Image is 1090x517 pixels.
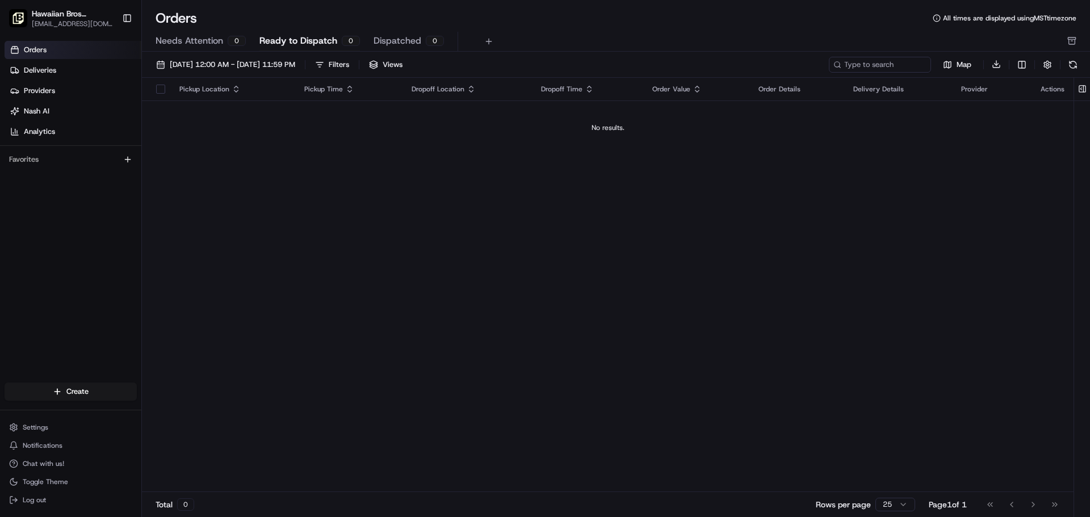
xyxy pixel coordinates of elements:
img: Nash [11,11,34,34]
p: Rows per page [816,499,871,510]
div: Total [156,498,194,511]
div: 📗 [11,166,20,175]
span: Create [66,386,89,397]
p: Welcome 👋 [11,45,207,64]
button: Hawaiian Bros (Phoenix_AZ_3rd St.) [32,8,113,19]
img: Hawaiian Bros (Phoenix_AZ_3rd St.) [9,9,27,27]
span: Pylon [113,192,137,201]
a: Orders [5,41,141,59]
button: Settings [5,419,137,435]
span: Notifications [23,441,62,450]
a: Providers [5,82,141,100]
button: Create [5,383,137,401]
button: Filters [310,57,354,73]
div: No results. [146,123,1069,132]
button: Start new chat [193,112,207,125]
div: Dropoff Location [412,85,523,94]
div: 0 [342,36,360,46]
button: Notifications [5,438,137,453]
span: Needs Attention [156,34,223,48]
span: All times are displayed using MST timezone [943,14,1076,23]
button: [DATE] 12:00 AM - [DATE] 11:59 PM [151,57,300,73]
div: Dropoff Time [541,85,634,94]
div: Pickup Time [304,85,393,94]
h1: Orders [156,9,197,27]
input: Type to search [829,57,931,73]
a: Powered byPylon [80,192,137,201]
span: Chat with us! [23,459,64,468]
div: Actions [1041,85,1064,94]
span: Toggle Theme [23,477,68,486]
span: Views [383,60,403,70]
span: Knowledge Base [23,165,87,176]
button: [EMAIL_ADDRESS][DOMAIN_NAME] [32,19,113,28]
span: Map [957,60,971,70]
div: 0 [177,498,194,511]
a: Analytics [5,123,141,141]
div: Favorites [5,150,137,169]
span: Log out [23,495,46,505]
span: Orders [24,45,47,55]
div: Delivery Details [853,85,943,94]
button: Hawaiian Bros (Phoenix_AZ_3rd St.)Hawaiian Bros (Phoenix_AZ_3rd St.)[EMAIL_ADDRESS][DOMAIN_NAME] [5,5,118,32]
button: Map [936,58,979,72]
span: Settings [23,423,48,432]
span: Deliveries [24,65,56,75]
button: Toggle Theme [5,474,137,490]
div: Start new chat [39,108,186,120]
a: Deliveries [5,61,141,79]
a: 📗Knowledge Base [7,160,91,180]
div: 0 [426,36,444,46]
div: Page 1 of 1 [929,499,967,510]
button: Refresh [1065,57,1081,73]
input: Clear [30,73,187,85]
div: Filters [329,60,349,70]
span: Dispatched [374,34,421,48]
div: We're available if you need us! [39,120,144,129]
div: Order Value [652,85,740,94]
a: Nash AI [5,102,141,120]
span: Providers [24,86,55,96]
a: 💻API Documentation [91,160,187,180]
div: Pickup Location [179,85,286,94]
div: 💻 [96,166,105,175]
button: Log out [5,492,137,508]
span: Ready to Dispatch [259,34,337,48]
span: API Documentation [107,165,182,176]
div: Order Details [758,85,835,94]
button: Chat with us! [5,456,137,472]
div: Provider [961,85,1022,94]
span: Analytics [24,127,55,137]
button: Views [364,57,408,73]
span: [DATE] 12:00 AM - [DATE] 11:59 PM [170,60,295,70]
div: 0 [228,36,246,46]
span: Nash AI [24,106,49,116]
img: 1736555255976-a54dd68f-1ca7-489b-9aae-adbdc363a1c4 [11,108,32,129]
